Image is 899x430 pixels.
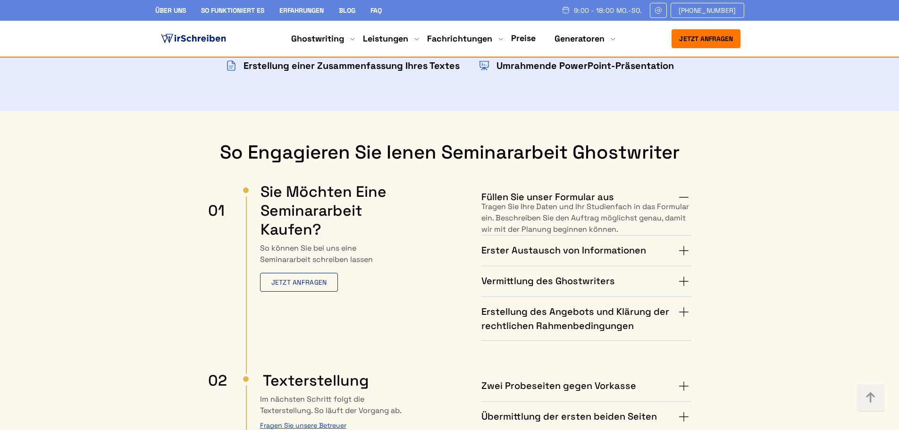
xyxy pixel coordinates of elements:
[574,7,642,14] span: 9:00 - 18:00 Mo.-So.
[208,141,691,164] h2: So engagieren Sie ienen Seminararbeit Ghostwriter
[226,60,237,71] img: Icon
[481,243,691,258] summary: Erster Austausch von Informationen
[555,33,605,44] a: Generatoren
[481,190,614,205] h4: Füllen Sie unser Formular aus
[481,409,657,424] h4: Übermittlung der ersten beiden Seiten
[481,304,691,333] summary: Erstellung des Angebots und Klärung der rechtlichen Rahmenbedingungen
[260,273,338,292] a: Jetzt anfragen
[481,243,646,258] h4: Erster Austausch von Informationen
[481,379,636,394] h4: Zwei Probeseiten gegen Vorkasse
[427,33,492,44] a: Fachrichtungen
[370,6,382,15] a: FAQ
[208,371,408,390] h3: Texterstellung
[208,182,408,239] h3: Sie möchten eine Seminararbeit kaufen?
[244,58,460,73] div: Erstellung einer Zusammenfassung Ihres Textes
[562,6,570,14] img: Schedule
[481,379,691,394] summary: Zwei Probeseiten gegen Vorkasse
[511,33,536,43] a: Preise
[155,6,186,15] a: Über uns
[496,58,674,73] div: Umrahmende PowerPoint-Präsentation
[679,7,736,14] span: [PHONE_NUMBER]
[481,201,691,235] p: Tragen Sie Ihre Daten und Ihr Studienfach in das Formular ein. Beschreiben Sie den Auftrag möglic...
[260,243,408,292] p: So können Sie bei uns eine Seminararbeit schreiben lassen
[159,32,228,46] img: logo ghostwriter-österreich
[339,6,355,15] a: Blog
[260,394,408,416] p: Im nächsten Schritt folgt die Texterstellung. So läuft der Vorgang ab.
[201,6,264,15] a: So funktioniert es
[291,33,344,44] a: Ghostwriting
[481,274,615,289] h4: Vermittlung des Ghostwriters
[672,29,740,48] button: Jetzt anfragen
[481,409,691,424] summary: Übermittlung der ersten beiden Seiten
[481,190,691,205] summary: Füllen Sie unser Formular aus
[857,384,885,412] img: button top
[260,421,346,430] a: Fragen Sie unsere Betreuer
[654,7,663,14] img: Email
[479,58,490,73] img: Icon
[481,274,691,289] summary: Vermittlung des Ghostwriters
[279,6,324,15] a: Erfahrungen
[481,304,676,333] h4: Erstellung des Angebots und Klärung der rechtlichen Rahmenbedingungen
[671,3,744,18] a: [PHONE_NUMBER]
[363,33,408,44] a: Leistungen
